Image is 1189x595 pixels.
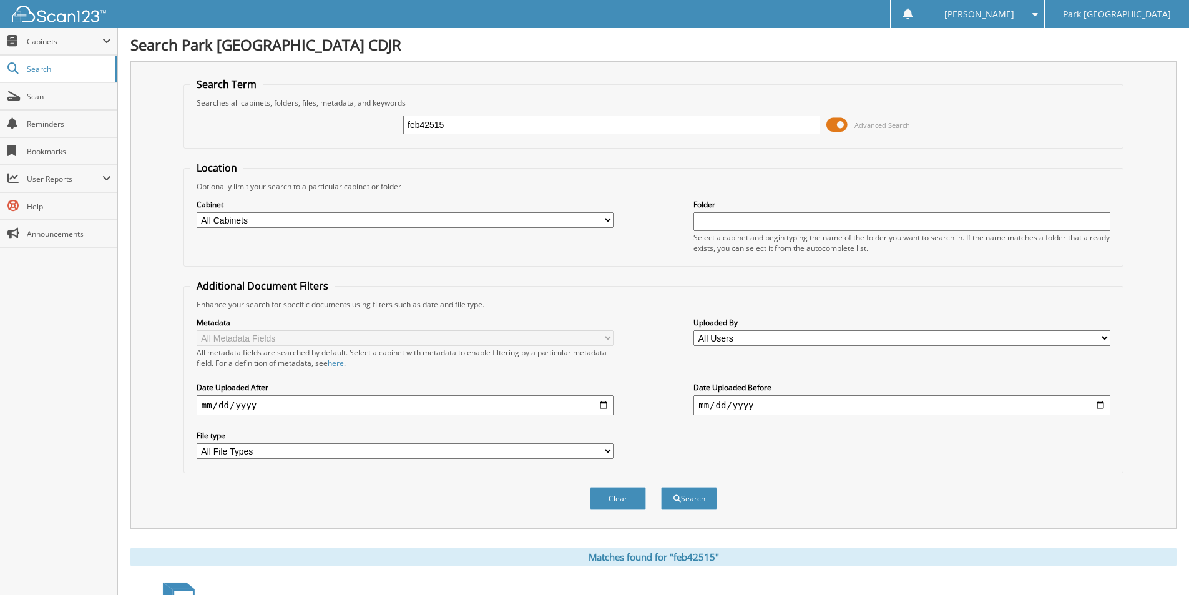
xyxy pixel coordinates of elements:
legend: Additional Document Filters [190,279,335,293]
div: Matches found for "feb42515" [130,548,1177,566]
label: Uploaded By [693,317,1110,328]
span: Advanced Search [854,120,910,130]
h1: Search Park [GEOGRAPHIC_DATA] CDJR [130,34,1177,55]
span: Announcements [27,229,111,239]
img: scan123-logo-white.svg [12,6,106,22]
span: Park [GEOGRAPHIC_DATA] [1063,11,1171,18]
span: Scan [27,91,111,102]
label: Date Uploaded Before [693,382,1110,393]
div: Searches all cabinets, folders, files, metadata, and keywords [190,97,1117,108]
button: Search [661,487,717,510]
div: Enhance your search for specific documents using filters such as date and file type. [190,299,1117,310]
input: start [197,395,614,415]
label: Metadata [197,317,614,328]
legend: Location [190,161,243,175]
label: File type [197,430,614,441]
label: Date Uploaded After [197,382,614,393]
div: Select a cabinet and begin typing the name of the folder you want to search in. If the name match... [693,232,1110,253]
div: Optionally limit your search to a particular cabinet or folder [190,181,1117,192]
label: Cabinet [197,199,614,210]
span: Bookmarks [27,146,111,157]
span: Help [27,201,111,212]
a: here [328,358,344,368]
span: [PERSON_NAME] [944,11,1014,18]
span: Search [27,64,109,74]
span: User Reports [27,174,102,184]
span: Reminders [27,119,111,129]
span: Cabinets [27,36,102,47]
input: end [693,395,1110,415]
label: Folder [693,199,1110,210]
legend: Search Term [190,77,263,91]
button: Clear [590,487,646,510]
div: All metadata fields are searched by default. Select a cabinet with metadata to enable filtering b... [197,347,614,368]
